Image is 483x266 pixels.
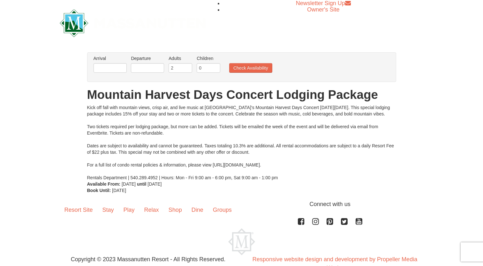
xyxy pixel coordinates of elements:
label: Adults [169,55,192,62]
a: Owner's Site [307,6,339,13]
p: Copyright © 2023 Massanutten Resort - All Rights Reserved. [55,255,242,264]
a: Massanutten Resort [60,15,206,30]
a: Groups [208,200,237,220]
strong: until [137,181,147,187]
a: Stay [98,200,119,220]
label: Departure [131,55,164,62]
a: Play [119,200,140,220]
a: Relax [140,200,164,220]
label: Arrival [94,55,127,62]
a: Dine [187,200,208,220]
label: Children [197,55,220,62]
a: Resort Site [60,200,98,220]
a: Shop [164,200,187,220]
p: Connect with us [60,200,424,209]
button: Check Availability [229,63,272,73]
img: Massanutten Resort Logo [60,9,206,37]
strong: Book Until: [87,188,111,193]
span: [DATE] [122,181,136,187]
img: Massanutten Resort Logo [228,228,255,255]
h1: Mountain Harvest Days Concert Lodging Package [87,88,396,101]
span: [DATE] [147,181,162,187]
div: Kick off fall with mountain views, crisp air, and live music at [GEOGRAPHIC_DATA]’s Mountain Harv... [87,104,396,181]
strong: Available From: [87,181,121,187]
span: [DATE] [112,188,126,193]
